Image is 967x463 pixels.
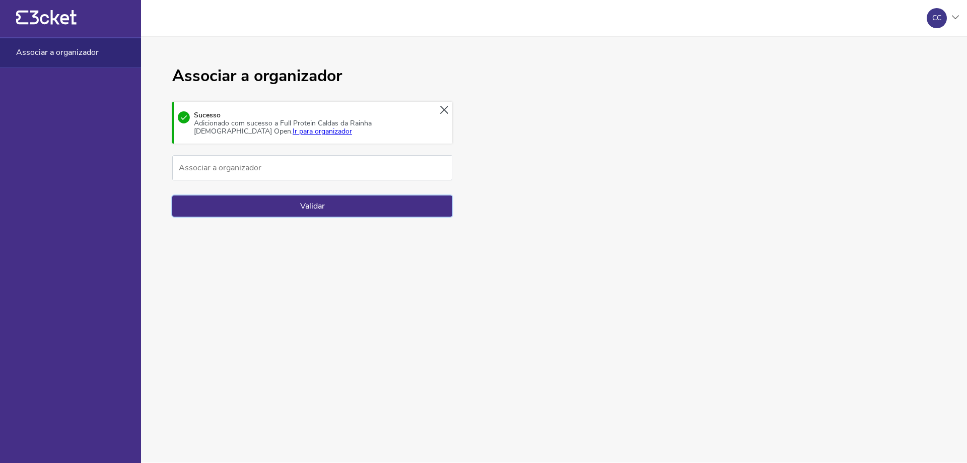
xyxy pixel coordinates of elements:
[293,126,352,136] a: Ir para organizador
[932,14,941,22] div: CC
[172,155,452,180] input: Associar a organizador
[16,20,77,27] a: {' '}
[172,195,452,217] button: Validar
[194,119,433,136] div: Adicionado com sucesso a Full Protein Caldas da Rainha [DEMOGRAPHIC_DATA] Open.
[172,67,452,86] h1: Associar a organizador
[16,48,99,57] span: Associar a organizador
[190,111,433,136] div: Sucesso
[16,11,28,25] g: {' '}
